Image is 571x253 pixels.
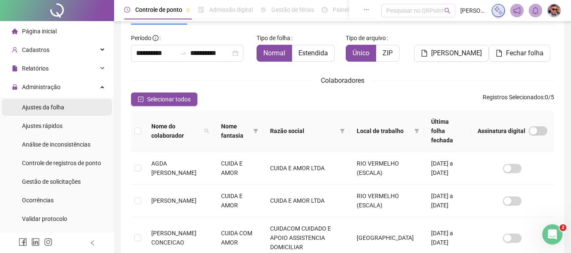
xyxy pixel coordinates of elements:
[322,7,328,13] span: dashboard
[151,230,197,246] span: [PERSON_NAME] CONCEICAO
[131,35,151,41] span: Período
[221,122,250,140] span: Nome fantasia
[22,122,63,129] span: Ajustes rápidos
[209,6,253,13] span: Admissão digital
[548,4,560,17] img: 66442
[271,6,314,13] span: Gestão de férias
[257,33,290,43] span: Tipo de folha
[263,152,350,185] td: CUIDA E AMOR LTDA
[214,185,263,217] td: CUIDA E AMOR
[513,7,521,14] span: notification
[338,125,347,137] span: filter
[19,238,27,246] span: facebook
[532,7,539,14] span: bell
[357,126,411,136] span: Local de trabalho
[350,185,424,217] td: RIO VERMELHO (ESCALA)
[424,152,471,185] td: [DATE] a [DATE]
[214,152,263,185] td: CUIDA E AMOR
[489,45,550,62] button: Fechar folha
[413,125,421,137] span: filter
[340,128,345,133] span: filter
[346,33,386,43] span: Tipo de arquivo
[151,197,197,204] span: [PERSON_NAME]
[12,65,18,71] span: file
[251,120,260,142] span: filter
[363,7,369,13] span: ellipsis
[542,224,563,245] iframe: Intercom live chat
[186,8,191,13] span: pushpin
[180,50,187,57] span: to
[90,240,96,246] span: left
[153,35,158,41] span: info-circle
[263,49,285,57] span: Normal
[483,92,554,106] span: : 0 / 5
[202,120,211,142] span: search
[22,46,49,53] span: Cadastros
[198,7,204,13] span: file-done
[204,128,209,133] span: search
[444,8,451,14] span: search
[431,48,482,58] span: [PERSON_NAME]
[138,96,144,102] span: check-square
[496,50,503,57] span: file
[483,94,544,101] span: Registros Selecionados
[147,95,191,104] span: Selecionar todos
[44,238,52,246] span: instagram
[31,238,40,246] span: linkedin
[263,185,350,217] td: CUIDA E AMOR LTDA
[151,160,197,176] span: AGDA [PERSON_NAME]
[478,126,525,136] span: Assinatura digital
[131,92,197,106] button: Selecionar todos
[124,7,130,13] span: clock-circle
[22,215,67,222] span: Validar protocolo
[22,197,54,204] span: Ocorrências
[333,6,366,13] span: Painel do DP
[460,6,486,15] span: [PERSON_NAME]
[270,126,336,136] span: Razão social
[22,104,64,111] span: Ajustes da folha
[12,84,18,90] span: lock
[321,76,364,84] span: Colaboradores
[414,128,419,133] span: filter
[180,50,187,57] span: swap-right
[298,49,328,57] span: Estendida
[12,28,18,34] span: home
[22,160,101,166] span: Controle de registros de ponto
[421,50,428,57] span: file
[382,49,393,57] span: ZIP
[506,48,544,58] span: Fechar folha
[135,6,182,13] span: Controle de ponto
[22,141,90,148] span: Análise de inconsistências
[494,6,503,15] img: sparkle-icon.fc2bf0ac1784a2077858766a79e2daf3.svg
[350,152,424,185] td: RIO VERMELHO (ESCALA)
[12,47,18,53] span: user-add
[424,185,471,217] td: [DATE] a [DATE]
[424,110,471,152] th: Última folha fechada
[253,128,258,133] span: filter
[22,28,57,35] span: Página inicial
[352,49,369,57] span: Único
[414,45,489,62] button: [PERSON_NAME]
[151,122,201,140] span: Nome do colaborador
[22,65,49,72] span: Relatórios
[260,7,266,13] span: sun
[560,224,566,231] span: 2
[22,178,81,185] span: Gestão de solicitações
[22,84,60,90] span: Administração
